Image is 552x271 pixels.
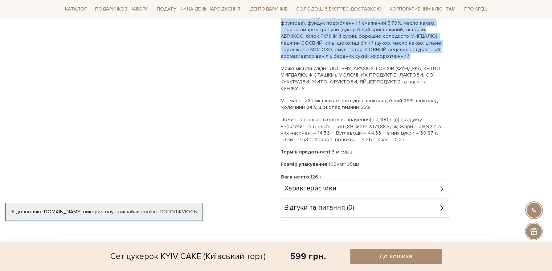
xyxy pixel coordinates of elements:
[6,209,203,215] div: Я дозволяю [DOMAIN_NAME] використовувати
[461,4,490,15] a: Про Spell
[92,4,151,15] a: Подарункові набори
[387,4,458,15] a: Корпоративним клієнтам
[281,149,450,155] p: 6 місяців
[154,4,243,15] a: Подарунки на День народження
[62,4,90,15] a: Каталог
[160,209,197,215] a: Погоджуюсь
[281,98,450,111] p: Мінімальний вміст какао-продуктів: шоколад білий 29%, шоколад молочний 34%, шоколад темний 55%
[284,185,336,192] span: Характеристики
[293,3,384,15] a: Солодощі з експрес-доставкою
[124,209,157,215] a: файли cookie
[284,205,354,211] span: Відгуки та питання (0)
[350,249,442,264] button: До кошика
[281,174,450,180] p: 126 г
[281,161,450,168] p: 105мм*105мм
[246,4,291,15] a: Ідеї подарунків
[290,251,326,262] div: 599 грн.
[110,249,266,264] div: Сет цукерок KYIV CAKE (Київський торт)
[281,116,450,143] p: Поживна цінність (середнє значення) на 100 г (g) продукту: Енергетична цінність – 566,89 ккал/ 23...
[281,174,310,180] b: Вага нетто:
[281,149,331,155] b: Термін придатності:
[379,252,412,260] span: До кошика
[281,161,328,167] b: Розмір упакування:
[281,65,450,92] p: Може містити сліди ГЛЮТЕНУ, АРАХІСУ, ГОРІХІВ (ФУНДУКА, КЕШ’Ю, МИГДАЛЮ, ФІСТАШКИ), МОЛОЧНИХ ПРОДУК...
